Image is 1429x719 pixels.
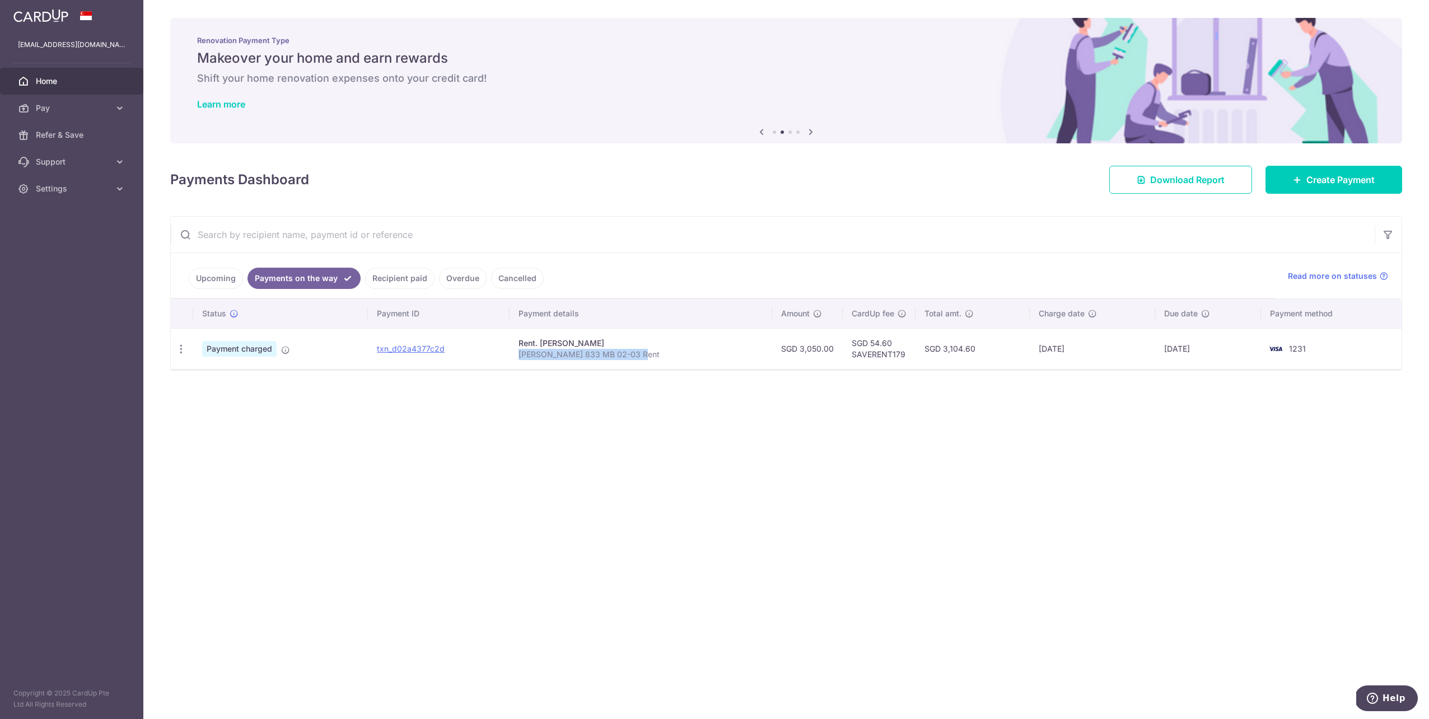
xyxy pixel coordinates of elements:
[36,156,110,167] span: Support
[18,39,125,50] p: [EMAIL_ADDRESS][DOMAIN_NAME]
[170,170,309,190] h4: Payments Dashboard
[1030,328,1156,369] td: [DATE]
[519,338,763,349] div: Rent. [PERSON_NAME]
[36,102,110,114] span: Pay
[377,344,445,353] a: txn_d02a4377c2d
[519,349,763,360] p: [PERSON_NAME] 833 MB 02-03 Rent
[510,299,772,328] th: Payment details
[1306,173,1375,186] span: Create Payment
[781,308,810,319] span: Amount
[197,99,245,110] a: Learn more
[202,341,277,357] span: Payment charged
[1289,344,1306,353] span: 1231
[924,308,961,319] span: Total amt.
[1288,270,1388,282] a: Read more on statuses
[1039,308,1085,319] span: Charge date
[1150,173,1225,186] span: Download Report
[852,308,894,319] span: CardUp fee
[36,129,110,141] span: Refer & Save
[916,328,1029,369] td: SGD 3,104.60
[170,18,1402,143] img: Renovation banner
[843,328,916,369] td: SGD 54.60 SAVERENT179
[1155,328,1260,369] td: [DATE]
[36,76,110,87] span: Home
[197,36,1375,45] p: Renovation Payment Type
[368,299,510,328] th: Payment ID
[1265,166,1402,194] a: Create Payment
[1356,685,1418,713] iframe: Opens a widget where you can find more information
[197,49,1375,67] h5: Makeover your home and earn rewards
[365,268,435,289] a: Recipient paid
[36,183,110,194] span: Settings
[247,268,361,289] a: Payments on the way
[439,268,487,289] a: Overdue
[1109,166,1252,194] a: Download Report
[772,328,843,369] td: SGD 3,050.00
[1288,270,1377,282] span: Read more on statuses
[202,308,226,319] span: Status
[197,72,1375,85] h6: Shift your home renovation expenses onto your credit card!
[189,268,243,289] a: Upcoming
[13,9,68,22] img: CardUp
[171,217,1375,253] input: Search by recipient name, payment id or reference
[491,268,544,289] a: Cancelled
[1164,308,1198,319] span: Due date
[1261,299,1402,328] th: Payment method
[1264,342,1287,356] img: Bank Card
